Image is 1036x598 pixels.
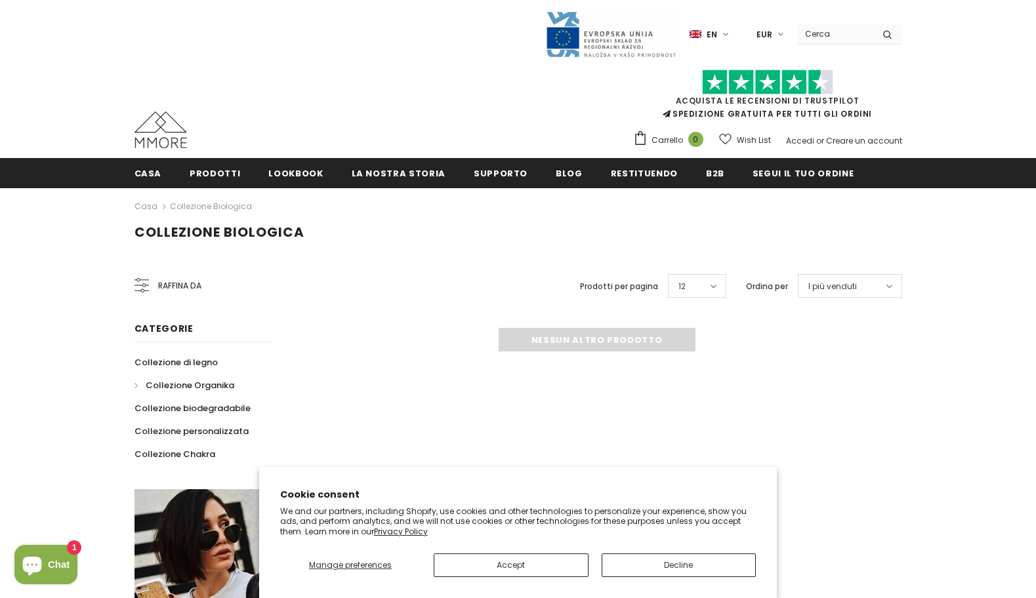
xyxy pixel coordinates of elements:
[190,167,240,180] span: Prodotti
[611,167,678,180] span: Restituendo
[816,135,824,146] span: or
[135,223,304,241] span: Collezione biologica
[688,132,703,147] span: 0
[602,553,756,577] button: Decline
[352,167,445,180] span: La nostra storia
[135,356,218,369] span: Collezione di legno
[135,351,218,374] a: Collezione di legno
[676,95,860,106] a: Acquista le recensioni di TrustPilot
[737,134,771,147] span: Wish List
[135,374,234,397] a: Collezione Organika
[702,70,833,95] img: Fidati di Pilot Stars
[556,167,583,180] span: Blog
[706,158,724,188] a: B2B
[135,443,215,466] a: Collezione Chakra
[746,280,788,293] label: Ordina per
[786,135,814,146] a: Accedi
[580,280,658,293] label: Prodotti per pagina
[374,526,428,537] a: Privacy Policy
[753,167,854,180] span: Segui il tuo ordine
[280,553,421,577] button: Manage preferences
[633,130,710,150] a: Carrello 0
[170,201,252,212] a: Collezione biologica
[556,158,583,188] a: Blog
[268,167,323,180] span: Lookbook
[756,28,772,41] span: EUR
[707,28,717,41] span: en
[146,379,234,391] span: Collezione Organika
[434,553,589,577] button: Accept
[474,167,528,180] span: supporto
[135,111,187,148] img: Casi MMORE
[652,134,683,147] span: Carrello
[678,280,686,293] span: 12
[190,158,240,188] a: Prodotti
[135,397,251,420] a: Collezione biodegradabile
[753,158,854,188] a: Segui il tuo ordine
[135,322,194,335] span: Categorie
[633,75,902,119] span: SPEDIZIONE GRATUITA PER TUTTI GLI ORDINI
[135,199,157,214] a: Casa
[309,559,392,570] span: Manage preferences
[135,425,249,437] span: Collezione personalizzata
[135,158,162,188] a: Casa
[280,488,756,502] h2: Cookie consent
[135,402,251,414] span: Collezione biodegradabile
[797,24,873,43] input: Search Site
[10,545,81,588] inbox-online-store-chat: Shopify online store chat
[611,158,678,188] a: Restituendo
[135,167,162,180] span: Casa
[135,448,215,460] span: Collezione Chakra
[719,129,771,151] a: Wish List
[268,158,323,188] a: Lookbook
[690,29,701,40] img: i-lang-1.png
[545,28,676,39] a: Javni Razpis
[352,158,445,188] a: La nostra storia
[280,506,756,537] p: We and our partners, including Shopify, use cookies and other technologies to personalize your ex...
[545,10,676,58] img: Javni Razpis
[808,280,857,293] span: I più venduti
[474,158,528,188] a: supporto
[706,167,724,180] span: B2B
[135,420,249,443] a: Collezione personalizzata
[158,279,201,293] span: Raffina da
[826,135,902,146] a: Creare un account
